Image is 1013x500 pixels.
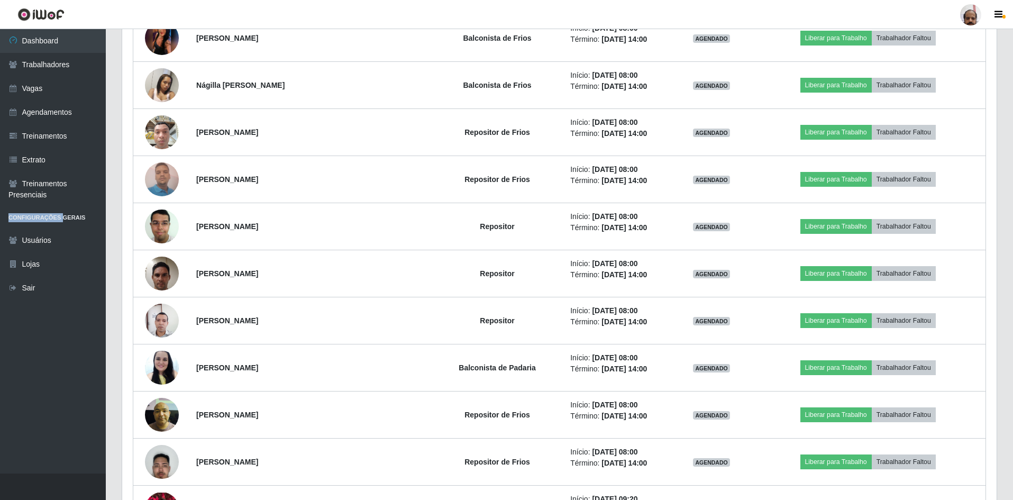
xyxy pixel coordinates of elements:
button: Liberar para Trabalho [800,266,872,281]
button: Liberar para Trabalho [800,78,872,93]
strong: Repositor [480,316,514,325]
li: Início: [570,352,667,363]
strong: Repositor de Frios [464,411,530,419]
span: AGENDADO [693,176,730,184]
button: Trabalhador Faltou [872,31,936,46]
button: Liberar para Trabalho [800,31,872,46]
strong: Nágilla [PERSON_NAME] [196,81,285,89]
img: 1747319122183.jpeg [145,157,179,202]
time: [DATE] 08:00 [592,71,637,79]
strong: [PERSON_NAME] [196,363,258,372]
button: Trabalhador Faltou [872,266,936,281]
time: [DATE] 08:00 [592,353,637,362]
strong: [PERSON_NAME] [196,128,258,137]
span: AGENDADO [693,411,730,420]
button: Liberar para Trabalho [800,125,872,140]
time: [DATE] 08:00 [592,118,637,126]
strong: [PERSON_NAME] [196,269,258,278]
time: [DATE] 14:00 [601,35,647,43]
button: Liberar para Trabalho [800,313,872,328]
strong: Balconista de Frios [463,34,531,42]
img: 1756221869899.jpeg [145,439,179,484]
li: Término: [570,316,667,328]
time: [DATE] 14:00 [601,317,647,326]
strong: Balconista de Frios [463,81,531,89]
strong: [PERSON_NAME] [196,222,258,231]
img: 1736897863922.jpeg [145,251,179,296]
time: [DATE] 08:00 [592,306,637,315]
li: Término: [570,269,667,280]
li: Início: [570,447,667,458]
time: [DATE] 14:00 [601,223,647,232]
time: [DATE] 08:00 [592,165,637,174]
li: Término: [570,81,667,92]
img: 1755557335737.jpeg [145,392,179,437]
time: [DATE] 14:00 [601,129,647,138]
button: Trabalhador Faltou [872,407,936,422]
button: Trabalhador Faltou [872,78,936,93]
li: Término: [570,175,667,186]
button: Liberar para Trabalho [800,407,872,422]
button: Trabalhador Faltou [872,172,936,187]
strong: [PERSON_NAME] [196,175,258,184]
strong: [PERSON_NAME] [196,34,258,42]
li: Início: [570,258,667,269]
strong: Balconista de Padaria [459,363,536,372]
span: AGENDADO [693,458,730,467]
li: Início: [570,117,667,128]
button: Liberar para Trabalho [800,172,872,187]
img: 1602822418188.jpeg [145,204,179,249]
time: [DATE] 08:00 [592,212,637,221]
span: AGENDADO [693,223,730,231]
li: Término: [570,458,667,469]
strong: Repositor [480,222,514,231]
button: Trabalhador Faltou [872,360,936,375]
li: Término: [570,222,667,233]
time: [DATE] 14:00 [601,176,647,185]
button: Liberar para Trabalho [800,360,872,375]
img: 1722943902453.jpeg [145,345,179,390]
li: Início: [570,399,667,411]
li: Término: [570,363,667,375]
time: [DATE] 08:00 [592,259,637,268]
time: [DATE] 08:00 [592,448,637,456]
strong: [PERSON_NAME] [196,316,258,325]
button: Liberar para Trabalho [800,219,872,234]
time: [DATE] 14:00 [601,412,647,420]
time: [DATE] 14:00 [601,459,647,467]
img: CoreUI Logo [17,8,65,21]
button: Trabalhador Faltou [872,219,936,234]
li: Término: [570,34,667,45]
li: Início: [570,164,667,175]
span: AGENDADO [693,317,730,325]
img: 1745291755814.jpeg [145,1,179,76]
li: Término: [570,411,667,422]
strong: Repositor de Frios [464,458,530,466]
strong: Repositor de Frios [464,175,530,184]
time: [DATE] 14:00 [601,82,647,90]
li: Início: [570,211,667,222]
strong: [PERSON_NAME] [196,411,258,419]
img: 1738081845733.jpeg [145,298,179,343]
button: Liberar para Trabalho [800,454,872,469]
img: 1748792170326.jpeg [145,110,179,154]
span: AGENDADO [693,270,730,278]
span: AGENDADO [693,81,730,90]
li: Início: [570,70,667,81]
span: AGENDADO [693,364,730,372]
strong: [PERSON_NAME] [196,458,258,466]
span: AGENDADO [693,34,730,43]
button: Trabalhador Faltou [872,454,936,469]
time: [DATE] 08:00 [592,401,637,409]
button: Trabalhador Faltou [872,313,936,328]
button: Trabalhador Faltou [872,125,936,140]
li: Término: [570,128,667,139]
time: [DATE] 14:00 [601,365,647,373]
strong: Repositor [480,269,514,278]
img: 1742141215420.jpeg [145,62,179,107]
span: AGENDADO [693,129,730,137]
li: Início: [570,305,667,316]
time: [DATE] 14:00 [601,270,647,279]
strong: Repositor de Frios [464,128,530,137]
